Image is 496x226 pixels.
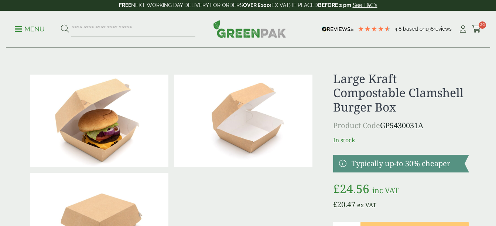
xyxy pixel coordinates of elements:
span: reviews [434,26,452,32]
strong: BEFORE 2 pm [318,2,351,8]
span: £ [333,181,340,196]
p: GP5430031A [333,120,469,131]
span: Based on [403,26,425,32]
span: Product Code [333,120,380,130]
span: 198 [425,26,434,32]
span: ex VAT [357,201,376,209]
strong: OVER £100 [243,2,270,8]
a: 20 [472,24,481,35]
p: Menu [15,25,45,34]
bdi: 20.47 [333,199,355,209]
h1: Large Kraft Compostable Clamshell Burger Box [333,72,469,114]
span: 20 [479,21,486,29]
img: Large Kraft Clamshell Burger Box With Burger [30,75,168,167]
strong: FREE [119,2,131,8]
i: My Account [458,25,468,33]
div: 4.79 Stars [358,25,391,32]
i: Cart [472,25,481,33]
a: See T&C's [353,2,377,8]
a: Menu [15,25,45,32]
img: GreenPak Supplies [213,20,286,38]
span: 4.8 [394,26,403,32]
p: In stock [333,136,469,144]
img: Large Kraft Clamshell Burger Box Open [174,75,312,167]
bdi: 24.56 [333,181,369,196]
span: inc VAT [372,185,398,195]
span: £ [333,199,337,209]
img: REVIEWS.io [322,27,354,32]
